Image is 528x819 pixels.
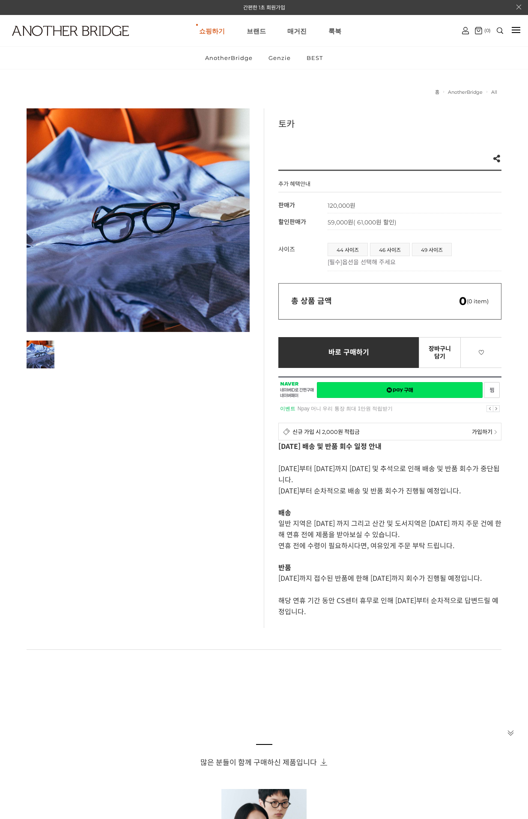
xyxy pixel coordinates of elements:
[278,239,328,271] th: 사이즈
[291,296,332,306] strong: 총 상품 금액
[280,406,295,412] strong: 이벤트
[278,485,502,496] p: [DATE]부터 순차적으로 배송 및 반품 회수가 진행될 예정입니다.
[494,430,497,434] img: npay_sp_more.png
[4,26,84,57] a: logo
[475,27,491,34] a: (0)
[27,108,250,332] img: 7e6ff232aebe35997be30ccedceacef4.jpg
[462,27,469,34] img: cart
[342,258,396,266] span: 옵션을 선택해 주세요
[419,337,461,368] a: 장바구니 담기
[278,179,310,192] h4: 추가 혜택안내
[243,4,285,11] a: 간편한 1초 회원가입
[412,243,452,256] li: 49 사이즈
[328,218,397,226] span: 59,000원
[278,517,502,540] p: 일반 지역은 [DATE] 까지 그리고 산간 및 도서지역은 [DATE] 까지 주문 건에 한해 연휴 전에 제품을 받아보실 수 있습니다.
[328,257,498,266] p: [필수]
[278,540,502,551] p: 연휴 전에 수령이 필요하시다면, 여유있게 주문 부탁 드립니다.
[459,298,489,305] span: (0 item)
[491,89,497,95] a: All
[482,27,491,33] span: (0)
[292,427,360,436] span: 신규 가입 시 2,000원 적립금
[317,382,483,398] a: 새창
[278,441,382,451] strong: [DATE] 배송 및 반품 회수 일정 안내
[472,427,492,436] span: 가입하기
[328,243,367,256] a: 44 사이즈
[448,89,483,95] a: AnotherBridge
[370,243,409,256] a: 46 사이즈
[278,562,291,572] strong: 반품
[261,47,298,69] a: Genzie
[287,15,307,46] a: 매거진
[370,243,410,256] li: 46 사이즈
[435,89,439,95] a: 홈
[328,15,341,46] a: 룩북
[298,406,393,412] a: Npay 머니 우리 통장 최대 1만원 적립받기
[278,117,502,130] h3: 토카
[278,218,306,226] span: 할인판매가
[299,47,330,69] a: BEST
[278,337,420,368] a: 바로 구매하기
[497,27,503,34] img: search
[278,201,295,209] span: 판매가
[353,218,397,226] span: ( 61,000원 할인)
[328,202,355,209] strong: 120,000원
[278,595,502,617] p: 해당 연휴 기간 동안 CS센터 휴무로 인해 [DATE]부터 순차적으로 답변드릴 예정입니다.
[199,15,225,46] a: 쇼핑하기
[247,15,266,46] a: 브랜드
[484,382,500,398] a: 새창
[278,572,502,583] p: [DATE]까지 접수된 반품에 한해 [DATE]까지 회수가 진행될 예정입니다.
[27,341,54,368] img: 7e6ff232aebe35997be30ccedceacef4.jpg
[12,26,129,36] img: logo
[328,349,369,356] span: 바로 구매하기
[198,47,260,69] a: AnotherBridge
[283,428,290,435] img: detail_membership.png
[412,243,451,256] a: 49 사이즈
[27,756,502,767] h3: 많은 분들이 함께 구매하신 제품입니다
[278,463,502,485] p: [DATE]부터 [DATE]까지 [DATE] 및 추석으로 인해 배송 및 반품 회수가 중단됩니다.
[278,507,291,517] strong: 배송
[475,27,482,34] img: cart
[278,423,502,440] a: 신규 가입 시 2,000원 적립금 가입하기
[459,294,467,308] em: 0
